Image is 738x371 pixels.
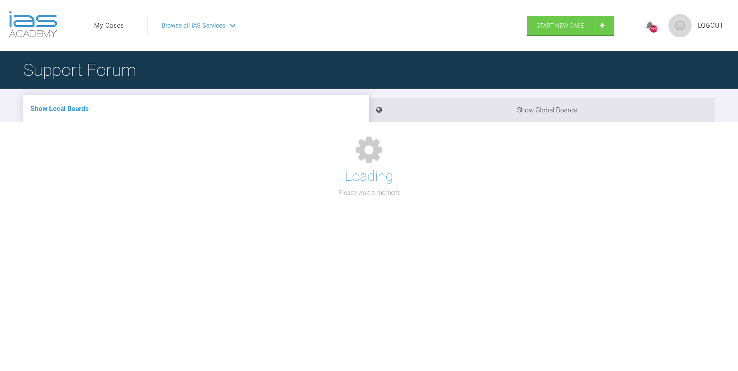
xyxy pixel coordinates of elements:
img: profile.png [668,14,692,37]
a: Start New Case [527,16,614,35]
span: Start New Case [536,22,584,29]
a: My Cases [94,21,124,31]
span: Browse all IAS Services [161,21,225,31]
h1: Loading [345,165,393,188]
a: Logout [698,21,724,31]
img: logo-light.3e3ef733.png [9,11,57,37]
p: Please wait a moment [338,188,400,198]
li: Show Local Boards [23,95,369,122]
h1: Support Forum [23,56,136,84]
li: Show Global Boards [369,98,715,122]
div: 1940 [650,25,657,33]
